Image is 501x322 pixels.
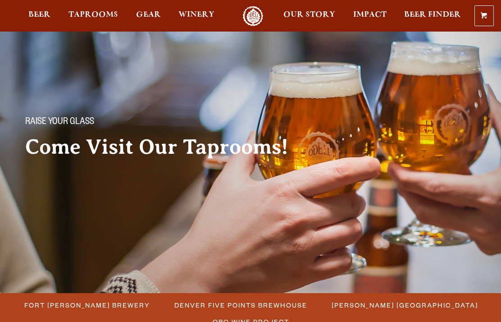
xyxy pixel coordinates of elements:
[178,11,214,18] span: Winery
[347,6,392,26] a: Impact
[278,6,341,26] a: Our Story
[28,11,50,18] span: Beer
[25,117,94,129] span: Raise your glass
[130,6,167,26] a: Gear
[404,11,461,18] span: Beer Finder
[236,6,270,26] a: Odell Home
[173,6,220,26] a: Winery
[136,11,161,18] span: Gear
[332,299,478,312] span: [PERSON_NAME] [GEOGRAPHIC_DATA]
[23,6,56,26] a: Beer
[169,299,312,312] a: Denver Five Points Brewhouse
[353,11,387,18] span: Impact
[63,6,124,26] a: Taprooms
[398,6,467,26] a: Beer Finder
[174,299,307,312] span: Denver Five Points Brewhouse
[68,11,118,18] span: Taprooms
[25,136,306,158] h2: Come Visit Our Taprooms!
[24,299,150,312] span: Fort [PERSON_NAME] Brewery
[19,299,155,312] a: Fort [PERSON_NAME] Brewery
[283,11,335,18] span: Our Story
[326,299,483,312] a: [PERSON_NAME] [GEOGRAPHIC_DATA]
